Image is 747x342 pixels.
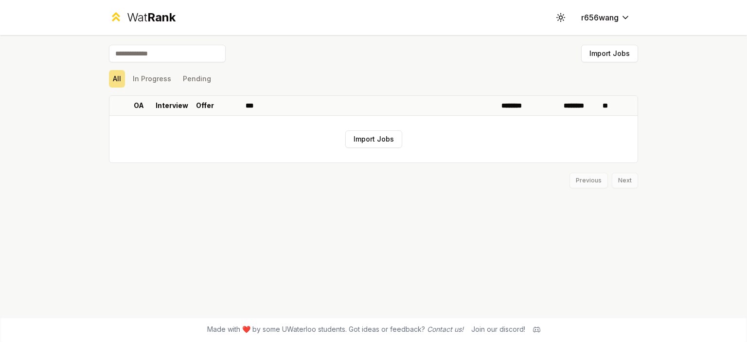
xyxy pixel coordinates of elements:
[345,130,402,148] button: Import Jobs
[129,70,175,88] button: In Progress
[109,70,125,88] button: All
[109,10,176,25] a: WatRank
[127,10,176,25] div: Wat
[581,45,638,62] button: Import Jobs
[581,12,619,23] span: r656wang
[427,325,463,333] a: Contact us!
[156,101,188,110] p: Interview
[471,324,525,334] div: Join our discord!
[179,70,215,88] button: Pending
[134,101,144,110] p: OA
[147,10,176,24] span: Rank
[573,9,638,26] button: r656wang
[207,324,463,334] span: Made with ❤️ by some UWaterloo students. Got ideas or feedback?
[196,101,214,110] p: Offer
